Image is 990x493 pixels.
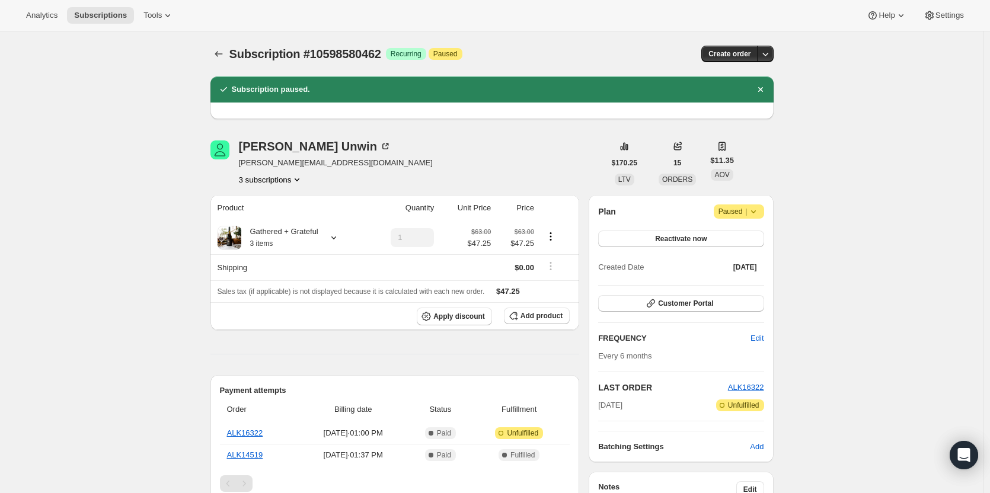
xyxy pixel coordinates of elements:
[494,195,538,221] th: Price
[227,428,263,437] a: ALK16322
[655,234,707,244] span: Reactivate now
[598,399,622,411] span: [DATE]
[598,206,616,217] h2: Plan
[367,195,437,221] th: Quantity
[218,287,485,296] span: Sales tax (if applicable) is not displayed because it is calculated with each new order.
[598,332,751,344] h2: FREQUENCY
[598,351,652,360] span: Every 6 months
[662,175,692,184] span: ORDERS
[250,239,273,248] small: 3 items
[301,404,405,415] span: Billing date
[673,158,681,168] span: 15
[520,311,563,321] span: Add product
[498,238,534,249] span: $47.25
[666,155,688,171] button: 15
[504,308,570,324] button: Add product
[229,47,381,60] span: Subscription #10598580462
[710,155,734,167] span: $11.35
[860,7,914,24] button: Help
[210,254,367,280] th: Shipping
[728,382,764,393] button: ALK16322
[752,81,769,98] button: Dismiss notification
[515,263,534,272] span: $0.00
[475,404,563,415] span: Fulfillment
[618,175,631,184] span: LTV
[19,7,65,24] button: Analytics
[916,7,971,24] button: Settings
[232,84,310,95] h2: Subscription paused.
[726,259,764,276] button: [DATE]
[227,450,263,459] a: ALK14519
[218,226,241,249] img: product img
[496,287,520,296] span: $47.25
[714,171,729,179] span: AOV
[437,450,451,460] span: Paid
[510,450,535,460] span: Fulfilled
[210,140,229,159] span: Lyndsey Unwin
[143,11,162,20] span: Tools
[74,11,127,20] span: Subscriptions
[598,382,728,393] h2: LAST ORDER
[605,155,644,171] button: $170.25
[239,157,433,169] span: [PERSON_NAME][EMAIL_ADDRESS][DOMAIN_NAME]
[708,49,751,59] span: Create order
[598,231,764,247] button: Reactivate now
[437,195,494,221] th: Unit Price
[935,11,964,20] span: Settings
[220,396,298,422] th: Order
[743,437,771,456] button: Add
[718,206,759,217] span: Paused
[26,11,58,20] span: Analytics
[745,207,747,216] span: |
[728,383,764,392] a: ALK16322
[433,312,485,321] span: Apply discount
[612,158,637,168] span: $170.25
[220,475,570,492] nav: Pagination
[598,295,764,312] button: Customer Portal
[220,385,570,396] h2: Payment attempts
[950,441,978,469] div: Open Intercom Messenger
[412,404,468,415] span: Status
[210,46,227,62] button: Subscriptions
[541,230,560,243] button: Product actions
[701,46,758,62] button: Create order
[598,441,750,453] h6: Batching Settings
[733,262,757,272] span: [DATE]
[879,11,895,20] span: Help
[471,228,491,235] small: $63.00
[750,441,764,453] span: Add
[743,329,771,348] button: Edit
[507,428,538,438] span: Unfulfilled
[437,428,451,438] span: Paid
[210,195,367,221] th: Product
[241,226,318,249] div: Gathered + Grateful
[136,7,181,24] button: Tools
[239,140,391,152] div: [PERSON_NAME] Unwin
[598,261,644,273] span: Created Date
[658,299,713,308] span: Customer Portal
[515,228,534,235] small: $63.00
[467,238,491,249] span: $47.25
[391,49,421,59] span: Recurring
[541,260,560,273] button: Shipping actions
[751,332,764,344] span: Edit
[433,49,458,59] span: Paused
[239,174,304,185] button: Product actions
[301,449,405,461] span: [DATE] · 01:37 PM
[728,401,759,410] span: Unfulfilled
[301,427,405,439] span: [DATE] · 01:00 PM
[67,7,134,24] button: Subscriptions
[417,308,492,325] button: Apply discount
